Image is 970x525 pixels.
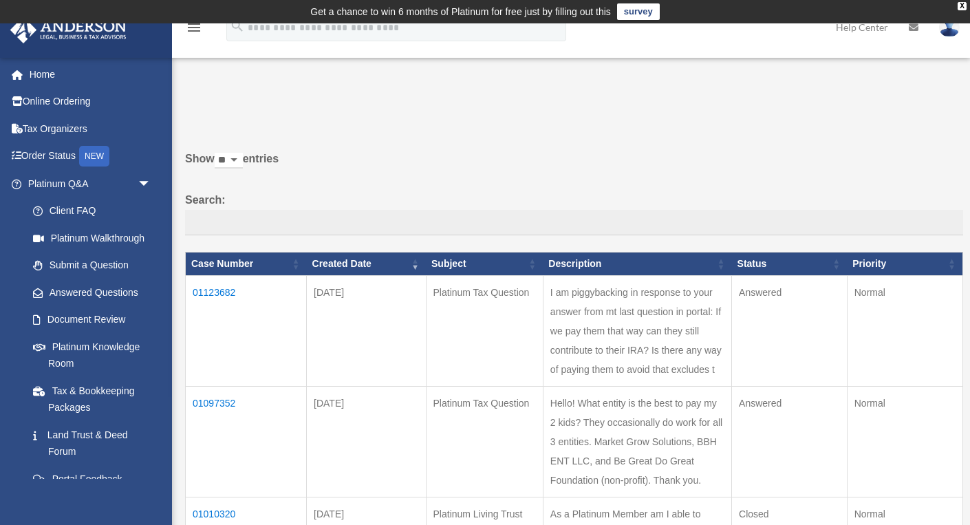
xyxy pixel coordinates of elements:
i: menu [186,19,202,36]
div: close [958,2,967,10]
select: Showentries [215,153,243,169]
a: Tax & Bookkeeping Packages [19,377,165,421]
div: Get a chance to win 6 months of Platinum for free just by filling out this [310,3,611,20]
th: Status: activate to sort column ascending [732,253,848,276]
a: Portal Feedback [19,465,165,493]
td: Platinum Tax Question [426,276,543,387]
input: Search: [185,210,963,236]
label: Search: [185,191,963,236]
label: Show entries [185,149,963,182]
th: Priority: activate to sort column ascending [847,253,962,276]
a: Document Review [19,306,165,334]
a: Platinum Knowledge Room [19,333,165,377]
a: Land Trust & Deed Forum [19,421,165,465]
th: Case Number: activate to sort column ascending [186,253,307,276]
th: Subject: activate to sort column ascending [426,253,543,276]
td: Answered [732,387,848,497]
a: Home [10,61,172,88]
td: Normal [847,276,962,387]
td: 01097352 [186,387,307,497]
div: NEW [79,146,109,167]
th: Description: activate to sort column ascending [543,253,731,276]
a: Online Ordering [10,88,172,116]
a: menu [186,24,202,36]
td: 01123682 [186,276,307,387]
img: User Pic [939,17,960,37]
td: Normal [847,387,962,497]
td: I am piggybacking in response to your answer from mt last question in portal: If we pay them that... [543,276,731,387]
td: [DATE] [307,387,426,497]
a: Platinum Walkthrough [19,224,165,252]
td: Hello! What entity is the best to pay my 2 kids? They occasionally do work for all 3 entities. Ma... [543,387,731,497]
a: Platinum Q&Aarrow_drop_down [10,170,165,197]
a: Submit a Question [19,252,165,279]
th: Created Date: activate to sort column ascending [307,253,426,276]
a: Tax Organizers [10,115,172,142]
td: Platinum Tax Question [426,387,543,497]
a: survey [617,3,660,20]
img: Anderson Advisors Platinum Portal [6,17,131,43]
a: Answered Questions [19,279,158,306]
a: Client FAQ [19,197,165,225]
span: arrow_drop_down [138,170,165,198]
td: [DATE] [307,276,426,387]
i: search [230,19,245,34]
a: Order StatusNEW [10,142,172,171]
td: Answered [732,276,848,387]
